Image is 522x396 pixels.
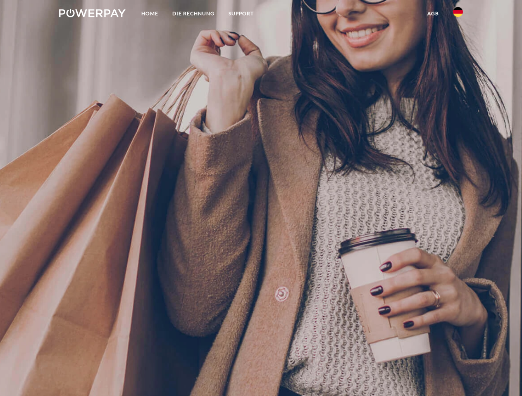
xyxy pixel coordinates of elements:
[59,9,126,17] img: logo-powerpay-white.svg
[453,7,463,17] img: de
[165,6,222,21] a: DIE RECHNUNG
[222,6,261,21] a: SUPPORT
[134,6,165,21] a: Home
[420,6,446,21] a: agb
